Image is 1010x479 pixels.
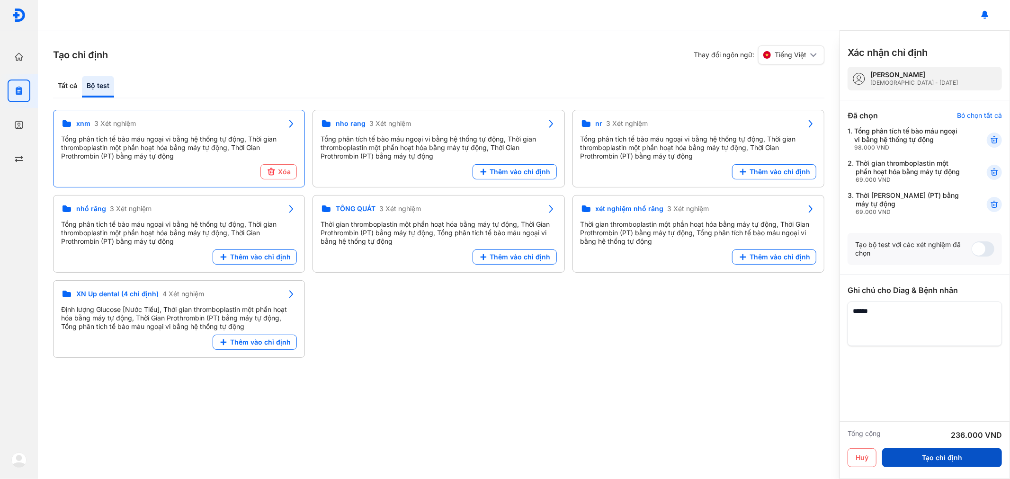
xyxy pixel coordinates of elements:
div: Tổng phân tích tế bào máu ngoại vi bằng hệ thống tự động, Thời gian thromboplastin một phần hoạt ... [61,135,297,160]
img: logo [11,452,27,468]
span: nho rang [336,119,366,128]
div: Tổng cộng [848,429,881,441]
button: Thêm vào chỉ định [213,335,297,350]
h3: Xác nhận chỉ định [848,46,928,59]
span: Thêm vào chỉ định [750,253,810,261]
div: Tổng phân tích tế bào máu ngoại vi bằng hệ thống tự động, Thời gian thromboplastin một phần hoạt ... [321,135,556,160]
div: Đã chọn [848,110,878,121]
div: 2. [848,159,964,184]
span: 3 Xét nghiệm [668,204,709,213]
span: xét nghiệm nhổ răng [596,204,664,213]
span: Thêm vào chỉ định [750,168,810,176]
button: Tạo chỉ định [882,448,1002,467]
div: 236.000 VND [951,429,1002,441]
div: Thời gian thromboplastin một phần hoạt hóa bằng máy tự động [856,159,964,184]
div: Tổng phân tích tế bào máu ngoại vi bằng hệ thống tự động, Thời gian thromboplastin một phần hoạt ... [581,135,816,160]
div: Bỏ chọn tất cả [957,111,1002,120]
span: 3 Xét nghiệm [607,119,648,128]
span: nr [596,119,603,128]
div: 69.000 VND [856,176,964,184]
button: Thêm vào chỉ định [732,164,816,179]
div: Tạo bộ test với các xét nghiệm đã chọn [855,240,972,257]
button: Thêm vào chỉ định [473,249,557,265]
div: [DEMOGRAPHIC_DATA] - [DATE] [870,79,958,87]
div: Tất cả [53,76,82,98]
img: logo [12,8,26,22]
button: Xóa [260,164,297,179]
span: nhổ răng [76,204,106,213]
button: Thêm vào chỉ định [213,249,297,265]
span: xnm [76,119,90,128]
span: 3 Xét nghiệm [379,204,421,213]
div: Thay đổi ngôn ngữ: [694,45,824,64]
span: TỔNG QUÁT [336,204,375,213]
span: Thêm vào chỉ định [490,168,551,176]
span: Thêm vào chỉ định [230,338,291,346]
span: Tiếng Việt [775,51,806,59]
div: Thời gian thromboplastin một phần hoạt hóa bằng máy tự động, Thời Gian Prothrombin (PT) bằng máy ... [321,220,556,246]
button: Huỷ [848,448,876,467]
span: Thêm vào chỉ định [490,253,551,261]
span: Thêm vào chỉ định [230,253,291,261]
div: Bộ test [82,76,114,98]
span: 4 Xét nghiệm [162,290,204,298]
div: Thời [PERSON_NAME] (PT) bằng máy tự động [856,191,964,216]
span: 3 Xét nghiệm [369,119,411,128]
div: Thời gian thromboplastin một phần hoạt hóa bằng máy tự động, Thời Gian Prothrombin (PT) bằng máy ... [581,220,816,246]
div: [PERSON_NAME] [870,71,958,79]
span: Xóa [278,168,291,176]
div: 69.000 VND [856,208,964,216]
div: 98.000 VND [854,144,964,151]
div: Ghi chú cho Diag & Bệnh nhân [848,284,1002,296]
button: Thêm vào chỉ định [473,164,557,179]
span: XN Up dental (4 chỉ định) [76,290,159,298]
h3: Tạo chỉ định [53,48,108,62]
span: 3 Xét nghiệm [94,119,136,128]
span: 3 Xét nghiệm [110,204,152,213]
div: 1. [848,127,964,151]
button: Thêm vào chỉ định [732,249,816,265]
div: Định lượng Glucose [Nước Tiểu], Thời gian thromboplastin một phần hoạt hóa bằng máy tự động, Thời... [61,305,297,331]
div: Tổng phân tích tế bào máu ngoại vi bằng hệ thống tự động, Thời gian thromboplastin một phần hoạt ... [61,220,297,246]
div: Tổng phân tích tế bào máu ngoại vi bằng hệ thống tự động [854,127,964,151]
div: 3. [848,191,964,216]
